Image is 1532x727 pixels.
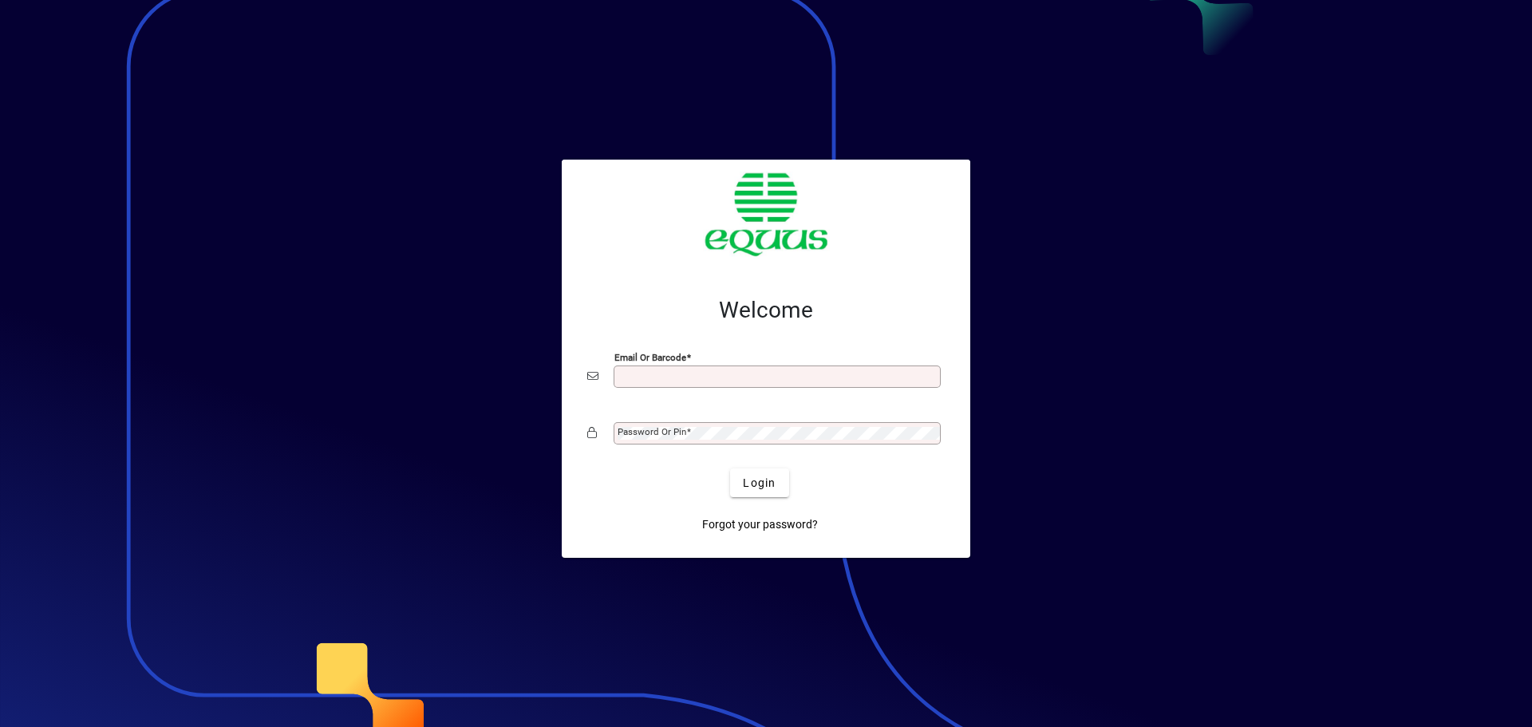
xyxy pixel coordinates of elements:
mat-label: Email or Barcode [614,352,686,363]
mat-label: Password or Pin [618,426,686,437]
span: Login [743,475,776,492]
a: Forgot your password? [696,510,824,539]
button: Login [730,468,788,497]
h2: Welcome [587,297,945,324]
span: Forgot your password? [702,516,818,533]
